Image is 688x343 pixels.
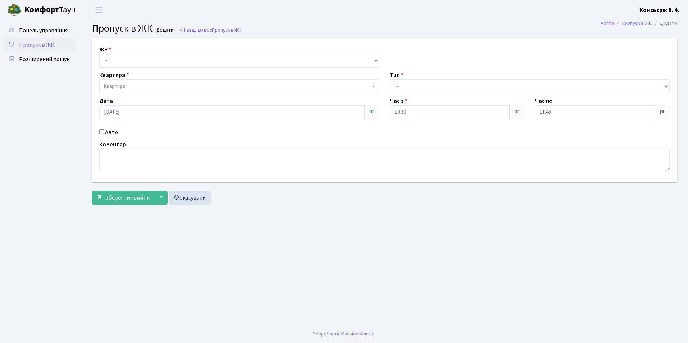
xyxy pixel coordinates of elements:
[105,194,150,202] span: Зберегти і вийти
[4,23,76,38] a: Панель управління
[92,21,153,36] span: Пропуск в ЖК
[390,71,403,79] label: Тип
[155,27,176,33] small: Додати .
[212,27,241,33] span: Пропуск в ЖК
[390,97,407,105] label: Час з
[652,19,677,27] li: Додати
[99,97,113,105] label: Дата
[99,45,111,54] label: ЖК
[601,19,614,27] a: Admin
[19,27,68,35] span: Панель управління
[313,330,375,338] div: Розроблено .
[19,41,54,49] span: Пропуск в ЖК
[590,16,688,31] nav: breadcrumb
[92,191,154,205] button: Зберегти і вийти
[4,38,76,52] a: Пропуск в ЖК
[4,52,76,67] a: Розширений пошук
[24,4,59,15] b: Комфорт
[179,27,241,33] a: Назад до всіхПропуск в ЖК
[621,19,652,27] a: Пропуск в ЖК
[99,71,129,79] label: Квартира
[169,191,211,205] a: Скасувати
[90,4,108,16] button: Переключити навігацію
[341,330,374,338] a: Massive Kinetic
[7,3,22,17] img: logo.png
[19,55,69,63] span: Розширений пошук
[535,97,553,105] label: Час по
[104,83,125,90] span: Квартира
[24,4,76,16] span: Таун
[639,6,679,14] a: Консьєрж б. 4.
[105,128,118,137] label: Авто
[99,140,126,149] label: Коментар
